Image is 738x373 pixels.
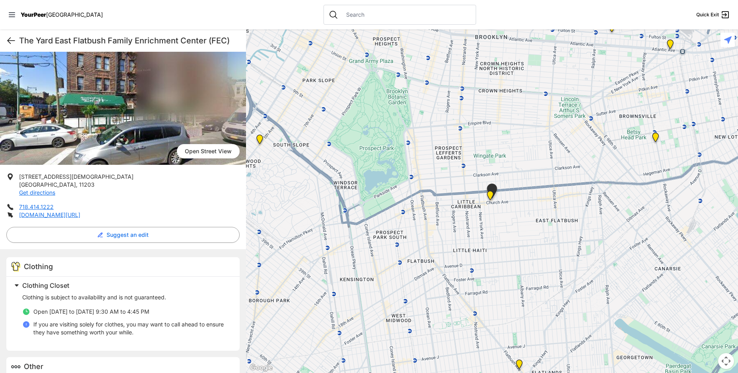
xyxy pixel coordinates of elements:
div: Brooklyn DYCD Youth Drop-in Center [651,133,661,145]
div: SuperPantry [607,23,617,35]
img: Google [248,363,274,373]
input: Search [341,11,471,19]
p: Clothing is subject to availability and is not guaranteed. [22,293,230,301]
div: Rising Ground [485,184,499,201]
span: Clothing [24,262,53,271]
a: [DOMAIN_NAME][URL] [19,211,80,218]
span: Suggest an edit [107,231,149,239]
h1: The Yard East Flatbush Family Enrichment Center (FEC) [19,35,240,46]
div: The Gathering Place Drop-in Center [665,39,675,52]
a: Open this area in Google Maps (opens a new window) [248,363,274,373]
span: [GEOGRAPHIC_DATA] [46,11,103,18]
button: Map camera controls [718,353,734,369]
span: Clothing Closet [22,281,69,289]
p: If you are visiting solely for clothes, you may want to call ahead to ensure they have something ... [33,320,230,336]
span: [STREET_ADDRESS][DEMOGRAPHIC_DATA] [19,173,134,180]
span: Open [DATE] to [DATE] 9:30 AM to 4:45 PM [33,308,149,315]
span: 11203 [79,181,95,188]
a: Quick Exit [696,10,730,20]
span: [GEOGRAPHIC_DATA] [19,181,76,188]
a: 718.414.1222 [19,203,54,210]
span: , [76,181,77,188]
span: Quick Exit [696,12,719,18]
a: Get directions [19,189,55,196]
a: YourPeer[GEOGRAPHIC_DATA] [21,12,103,17]
button: Suggest an edit [6,227,240,243]
span: Other [24,362,43,371]
span: Open Street View [177,144,240,158]
span: YourPeer [21,11,46,18]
